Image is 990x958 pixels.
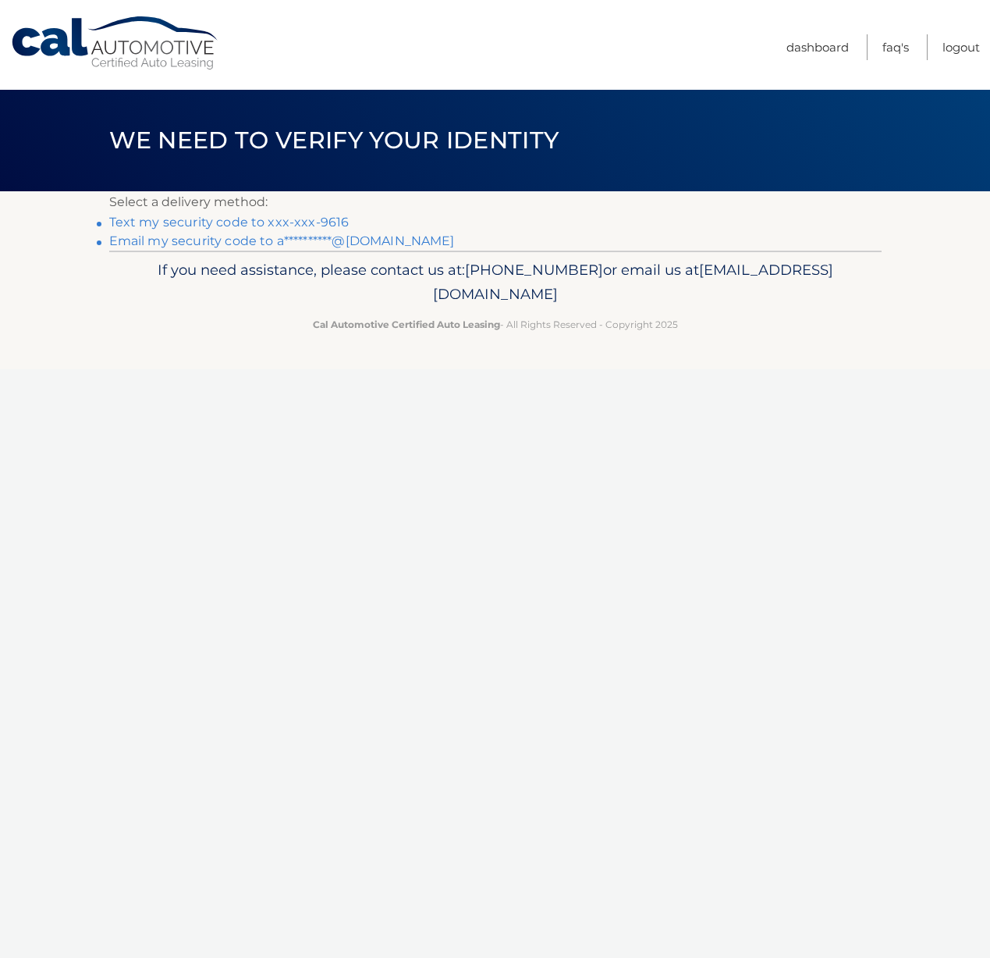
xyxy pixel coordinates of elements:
p: - All Rights Reserved - Copyright 2025 [119,316,871,333]
a: Logout [942,34,980,60]
a: FAQ's [882,34,909,60]
span: We need to verify your identity [109,126,559,155]
a: Dashboard [786,34,849,60]
a: Email my security code to a**********@[DOMAIN_NAME] [109,233,455,248]
a: Cal Automotive [10,16,221,71]
p: If you need assistance, please contact us at: or email us at [119,258,871,308]
p: Select a delivery method: [109,191,882,213]
a: Text my security code to xxx-xxx-9616 [109,215,350,230]
span: [PHONE_NUMBER] [465,261,603,279]
strong: Cal Automotive Certified Auto Leasing [313,319,500,330]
